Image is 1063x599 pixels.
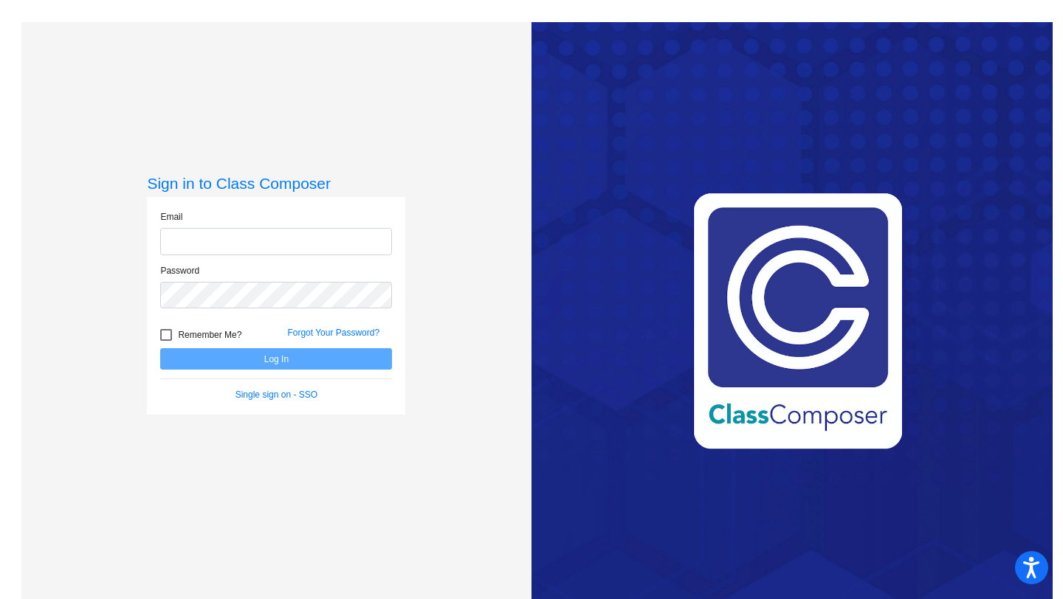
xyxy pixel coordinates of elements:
h3: Sign in to Class Composer [147,174,405,193]
a: Forgot Your Password? [287,328,379,338]
button: Log In [160,348,392,370]
label: Email [160,210,182,224]
label: Password [160,264,199,277]
a: Single sign on - SSO [235,389,317,400]
span: Remember Me? [178,326,241,344]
